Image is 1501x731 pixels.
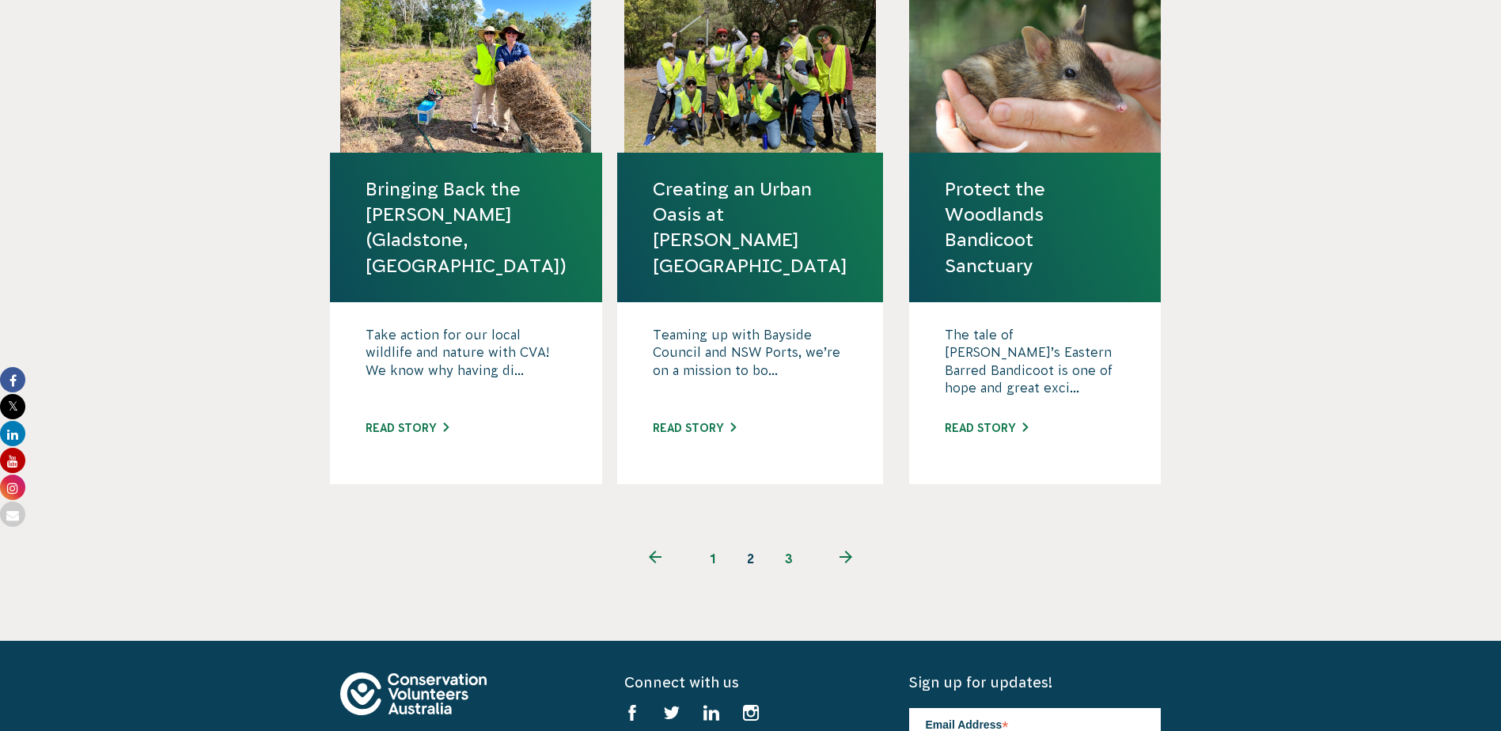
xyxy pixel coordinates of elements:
[945,176,1125,278] a: Protect the Woodlands Bandicoot Sanctuary
[909,672,1161,692] h5: Sign up for updates!
[653,176,847,278] a: Creating an Urban Oasis at [PERSON_NAME][GEOGRAPHIC_DATA]
[653,422,736,434] a: Read story
[945,422,1028,434] a: Read story
[694,540,732,578] a: 1
[624,672,876,692] h5: Connect with us
[366,176,567,278] a: Bringing Back the [PERSON_NAME] (Gladstone, [GEOGRAPHIC_DATA])
[617,540,694,578] a: Previous page
[366,422,449,434] a: Read story
[808,540,885,578] a: Next page
[653,326,847,405] p: Teaming up with Bayside Council and NSW Ports, we’re on a mission to bo...
[340,672,487,715] img: logo-footer.svg
[732,540,770,578] span: 2
[770,540,808,578] a: 3
[366,326,567,405] p: Take action for our local wildlife and nature with CVA! We know why having di...
[945,326,1125,405] p: The tale of [PERSON_NAME]’s Eastern Barred Bandicoot is one of hope and great exci...
[617,540,885,578] ul: Pagination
